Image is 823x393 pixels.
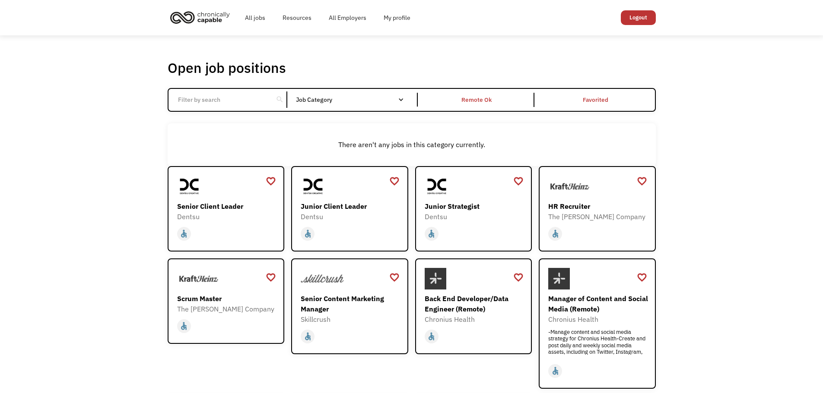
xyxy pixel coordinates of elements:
[425,201,525,211] div: Junior Strategist
[548,176,591,197] img: The Kraft Heinz Company
[168,59,286,76] h1: Open job positions
[548,268,570,289] img: Chronius Health
[177,211,277,222] div: Dentsu
[425,293,525,314] div: Back End Developer/Data Engineer (Remote)
[425,314,525,324] div: Chronius Health
[303,227,312,240] div: accessible
[177,304,277,314] div: The [PERSON_NAME] Company
[415,258,532,354] a: Chronius HealthBack End Developer/Data Engineer (Remote)Chronius Healthaccessible
[301,268,344,289] img: Skillcrush
[548,211,648,222] div: The [PERSON_NAME] Company
[425,211,525,222] div: Dentsu
[539,166,656,252] a: The Kraft Heinz CompanyHR RecruiterThe [PERSON_NAME] Companyaccessible
[551,365,560,377] div: accessible
[168,258,285,344] a: The Kraft Heinz CompanyScrum MasterThe [PERSON_NAME] Companyaccessible
[179,227,188,240] div: accessible
[173,91,269,108] input: Filter by search
[548,293,648,314] div: Manager of Content and Social Media (Remote)
[291,258,408,354] a: SkillcrushSenior Content Marketing ManagerSkillcrushaccessible
[513,175,524,188] a: favorite_border
[427,330,436,343] div: accessible
[266,271,276,284] a: favorite_border
[301,293,401,314] div: Senior Content Marketing Manager
[415,166,532,252] a: DentsuJunior StrategistDentsuaccessible
[236,4,274,31] a: All jobs
[179,320,188,333] div: accessible
[539,258,656,389] a: Chronius HealthManager of Content and Social Media (Remote)Chronius Health-Manage content and soc...
[389,271,400,284] a: favorite_border
[266,175,276,188] a: favorite_border
[375,4,419,31] a: My profile
[548,314,648,324] div: Chronius Health
[168,166,285,252] a: DentsuSenior Client LeaderDentsuaccessible
[418,89,536,111] a: Remote Ok
[551,227,560,240] div: accessible
[621,10,656,25] a: Logout
[168,88,656,112] form: Email Form
[301,314,401,324] div: Skillcrush
[548,329,648,355] div: -Manage content and social media strategy for Chronius Health-Create and post daily and weekly so...
[320,4,375,31] a: All Employers
[168,8,232,27] img: Chronically Capable logo
[637,175,647,188] a: favorite_border
[301,211,401,222] div: Dentsu
[536,89,655,111] a: Favorited
[168,8,236,27] a: home
[177,268,220,289] img: The Kraft Heinz Company
[296,97,412,103] div: Job Category
[301,201,401,211] div: Junior Client Leader
[513,271,524,284] a: favorite_border
[296,93,412,107] div: Job Category
[425,176,450,197] img: Dentsu
[637,271,647,284] a: favorite_border
[177,201,277,211] div: Senior Client Leader
[177,176,202,197] img: Dentsu
[177,293,277,304] div: Scrum Master
[461,94,492,105] div: Remote Ok
[274,4,320,31] a: Resources
[425,268,446,289] img: Chronius Health
[172,139,651,150] div: There aren't any jobs in this category currently.
[427,227,436,240] div: accessible
[276,93,284,106] div: search
[303,330,312,343] div: accessible
[301,176,326,197] img: Dentsu
[291,166,408,252] a: DentsuJunior Client LeaderDentsuaccessible
[548,201,648,211] div: HR Recruiter
[389,175,400,188] a: favorite_border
